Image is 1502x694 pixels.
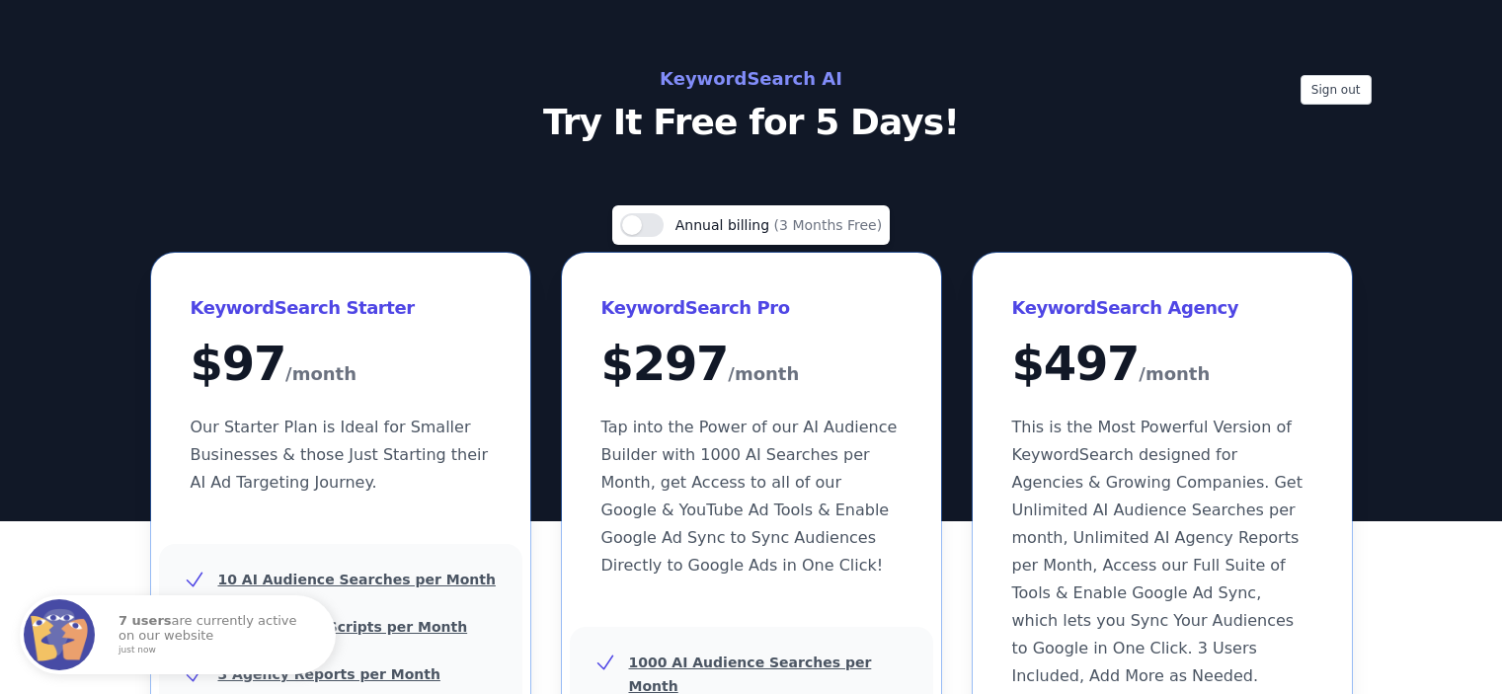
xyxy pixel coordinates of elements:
h3: KeywordSearch Agency [1012,292,1312,324]
img: Fomo [24,599,95,670]
span: Annual billing [675,217,774,233]
p: Try It Free for 5 Days! [309,103,1194,142]
span: /month [728,358,799,390]
div: $ 97 [191,340,491,390]
u: 10 AI Audience Searches per Month [218,572,496,587]
u: 3 Agency Reports per Month [218,666,440,682]
p: are currently active on our website [119,614,316,655]
span: /month [285,358,356,390]
span: Our Starter Plan is Ideal for Smaller Businesses & those Just Starting their AI Ad Targeting Jour... [191,418,489,492]
h3: KeywordSearch Starter [191,292,491,324]
span: /month [1139,358,1210,390]
h3: KeywordSearch Pro [601,292,902,324]
div: $ 297 [601,340,902,390]
strong: 7 users [119,613,172,628]
span: (3 Months Free) [774,217,883,233]
span: Tap into the Power of our AI Audience Builder with 1000 AI Searches per Month, get Access to all ... [601,418,898,575]
u: 5 YouTube Ad Scripts per Month [218,619,468,635]
button: Sign out [1301,75,1372,105]
u: 1000 AI Audience Searches per Month [629,655,872,694]
span: This is the Most Powerful Version of KeywordSearch designed for Agencies & Growing Companies. Get... [1012,418,1303,685]
div: $ 497 [1012,340,1312,390]
small: just now [119,646,310,655]
h2: KeywordSearch AI [309,63,1194,95]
